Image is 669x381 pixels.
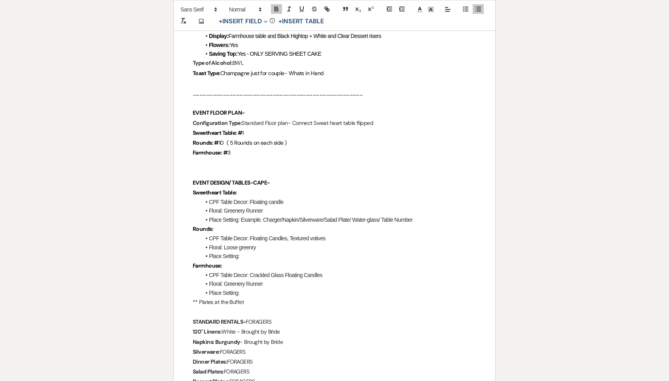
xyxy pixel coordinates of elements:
[193,367,476,377] p: FORAGERS
[193,119,242,126] strong: Configuration Type:
[228,33,381,39] span: Farmhouse table and Black Hightop + White and Clear Dessert risers
[276,17,327,26] button: +Insert Table
[201,198,476,206] li: CPF Table Decor: Floating candle
[193,357,476,367] p: FORAGERS
[193,347,476,357] p: FORAGERS
[193,139,219,146] strong: Rounds: #
[193,59,233,66] strong: Type of Alcohol:
[216,17,271,26] button: Insert Field
[193,58,476,68] p: BWL
[193,327,476,337] p: White - Brought by Bride
[219,18,222,25] span: +
[229,42,238,48] span: Yes
[193,368,224,375] strong: Salad Plates:
[193,70,220,77] strong: Toast Type:
[193,129,242,136] strong: Sweetheart Table: #
[414,5,425,14] span: Text Color
[226,5,264,14] span: Header Formats
[193,88,476,98] p: ___________________________________________________
[237,51,321,57] span: Yes - ONLY SERVING SHEET CAKE
[193,179,270,186] strong: EVENT DESIGN/ TABLES-CAPE-
[193,328,222,335] strong: 120" Linens:
[219,139,287,146] span: 10 ( 5 Rounds on each side )
[201,206,476,215] li: Floral: Greenery Runner
[193,317,476,327] p: FORAGERS
[201,252,476,260] li: Place Setting:
[201,279,476,288] li: Floral: Greenery Runner
[201,215,476,224] li: Place Setting: Example. Charger/Napkin/Silverware/Salad Plate/ Water-glass/ Table Number
[193,118,476,128] p: Standard Floor plan- Connect Sweat heart table flipped
[193,149,227,156] strong: Farmhouse: #
[242,129,243,136] span: 1
[209,33,228,39] strong: Display:
[201,234,476,243] li: CPF Table Decor: Floating Candles, Textured votives
[220,70,324,77] span: Champagne just for couple- Whats in Hand
[209,42,229,48] strong: Flowers:
[442,5,453,14] span: Alignment
[201,289,476,297] li: Place Setting:
[193,338,240,345] strong: Napkins: Burgundy
[193,297,476,307] p: ** Plates at the Buffet
[227,149,230,156] span: 3
[193,348,220,355] strong: Silverware:
[278,18,282,25] span: +
[193,109,244,116] strong: EVENT FLOOR PLAN-
[193,337,476,347] p: - Brought by Bride
[193,318,246,325] strong: STANDARD RENTALS-
[193,189,237,196] strong: Sweetheart Table:
[209,51,237,57] strong: Saving Top:
[201,271,476,279] li: CPF Table Decor: Crackled Glass Floating Candles
[193,358,227,365] strong: Dinner Plates:
[425,5,436,14] span: Text Background Color
[201,243,476,252] li: Floral: Loose greenry
[193,225,213,232] strong: Rounds:
[193,262,222,269] strong: Farmhouse:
